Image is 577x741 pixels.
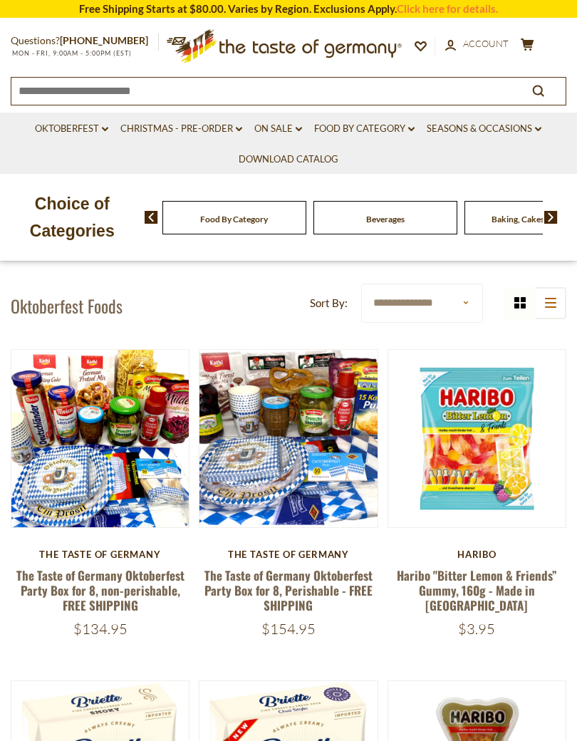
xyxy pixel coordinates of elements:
[366,214,405,224] a: Beverages
[11,49,132,57] span: MON - FRI, 9:00AM - 5:00PM (EST)
[544,211,558,224] img: next arrow
[145,211,158,224] img: previous arrow
[458,620,495,638] span: $3.95
[35,121,108,137] a: Oktoberfest
[120,121,242,137] a: Christmas - PRE-ORDER
[397,566,557,615] a: Haribo "Bitter Lemon & Friends” Gummy, 160g - Made in [GEOGRAPHIC_DATA]
[16,566,184,615] a: The Taste of Germany Oktoberfest Party Box for 8, non-perishable, FREE SHIPPING
[397,2,498,15] a: Click here for details.
[204,566,373,615] a: The Taste of Germany Oktoberfest Party Box for 8, Perishable - FREE SHIPPING
[388,350,566,527] img: Haribo "Bitter Lemon & Friends” Gummy, 160g - Made in Germany
[11,32,159,50] p: Questions?
[239,152,338,167] a: Download Catalog
[445,36,509,52] a: Account
[314,121,415,137] a: Food By Category
[261,620,316,638] span: $154.95
[73,620,128,638] span: $134.95
[388,549,566,560] div: Haribo
[11,549,189,560] div: The Taste of Germany
[310,294,348,312] label: Sort By:
[427,121,541,137] a: Seasons & Occasions
[200,214,268,224] a: Food By Category
[60,34,148,46] a: [PHONE_NUMBER]
[199,549,378,560] div: The Taste of Germany
[11,295,123,316] h1: Oktoberfest Foods
[254,121,302,137] a: On Sale
[199,350,377,527] img: The Taste of Germany Oktoberfest Party Box for 8, Perishable - FREE SHIPPING
[463,38,509,49] span: Account
[11,350,189,527] img: The Taste of Germany Oktoberfest Party Box for 8, non-perishable, FREE SHIPPING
